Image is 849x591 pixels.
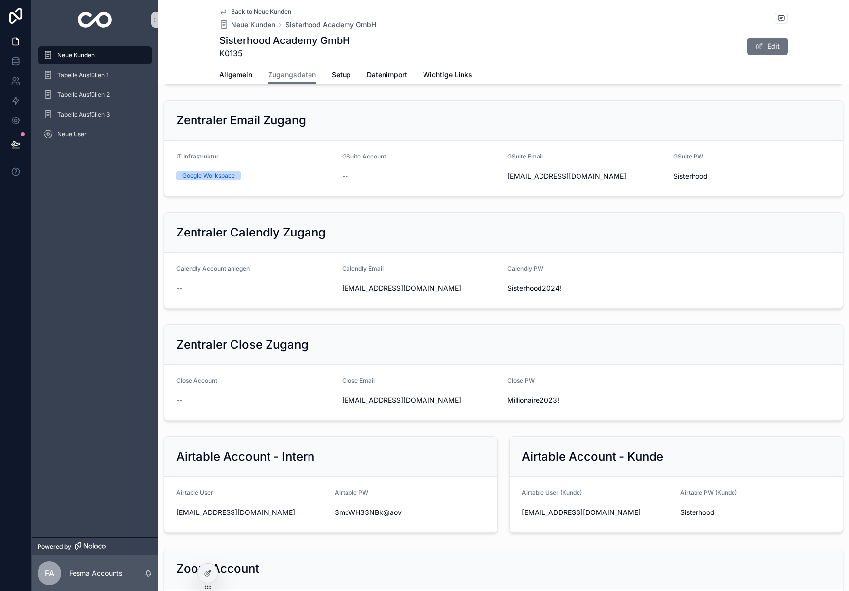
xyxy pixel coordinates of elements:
[285,20,376,30] a: Sisterhood Academy GmbH
[176,225,326,240] h2: Zentraler Calendly Zugang
[342,171,348,181] span: --
[507,153,543,160] span: GSuite Email
[78,12,112,28] img: App logo
[176,508,327,517] span: [EMAIL_ADDRESS][DOMAIN_NAME]
[342,153,386,160] span: GSuite Account
[176,113,306,128] h2: Zentraler Email Zugang
[673,171,831,181] span: Sisterhood
[219,66,252,85] a: Allgemein
[219,34,350,47] h1: Sisterhood Academy GmbH
[38,106,152,123] a: Tabelle Ausfüllen 3
[176,377,217,384] span: Close Account
[219,8,291,16] a: Back to Neue Kunden
[176,489,213,496] span: Airtable User
[342,377,375,384] span: Close Email
[673,153,703,160] span: GSuite PW
[219,70,252,79] span: Allgemein
[342,283,500,293] span: [EMAIL_ADDRESS][DOMAIN_NAME]
[507,377,535,384] span: Close PW
[522,449,663,465] h2: Airtable Account - Kunde
[57,91,110,99] span: Tabelle Ausfüllen 2
[423,70,472,79] span: Wichtige Links
[32,39,158,156] div: scrollable content
[176,395,182,405] span: --
[522,508,672,517] span: [EMAIL_ADDRESS][DOMAIN_NAME]
[38,543,71,551] span: Powered by
[57,51,95,59] span: Neue Kunden
[57,71,109,79] span: Tabelle Ausfüllen 1
[268,66,316,84] a: Zugangsdaten
[38,66,152,84] a: Tabelle Ausfüllen 1
[342,265,384,272] span: Calendly Email
[69,568,122,578] p: Fesma Accounts
[176,283,182,293] span: --
[57,130,87,138] span: Neue User
[367,66,407,85] a: Datenimport
[176,561,259,577] h2: Zoom Account
[680,508,831,517] span: Sisterhood
[342,395,500,405] span: [EMAIL_ADDRESS][DOMAIN_NAME]
[507,171,665,181] span: [EMAIL_ADDRESS][DOMAIN_NAME]
[176,153,219,160] span: IT Infrastruktur
[507,265,543,272] span: Calendly PW
[38,86,152,104] a: Tabelle Ausfüllen 2
[176,265,250,272] span: Calendly Account anlegen
[507,283,665,293] span: Sisterhood2024!
[176,449,314,465] h2: Airtable Account - Intern
[268,70,316,79] span: Zugangsdaten
[335,508,485,517] span: 3mcWH33NBk@aov
[231,8,291,16] span: Back to Neue Kunden
[680,489,737,496] span: Airtable PW (Kunde)
[45,567,54,579] span: FA
[507,395,665,405] span: Millionaire2023!
[57,111,110,118] span: Tabelle Ausfüllen 3
[332,70,351,79] span: Setup
[176,337,309,353] h2: Zentraler Close Zugang
[38,125,152,143] a: Neue User
[219,20,275,30] a: Neue Kunden
[38,46,152,64] a: Neue Kunden
[522,489,582,496] span: Airtable User (Kunde)
[182,171,235,180] div: Google Workspace
[219,47,350,59] span: K0135
[231,20,275,30] span: Neue Kunden
[332,66,351,85] a: Setup
[423,66,472,85] a: Wichtige Links
[747,38,788,55] button: Edit
[367,70,407,79] span: Datenimport
[335,489,368,496] span: Airtable PW
[32,537,158,555] a: Powered by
